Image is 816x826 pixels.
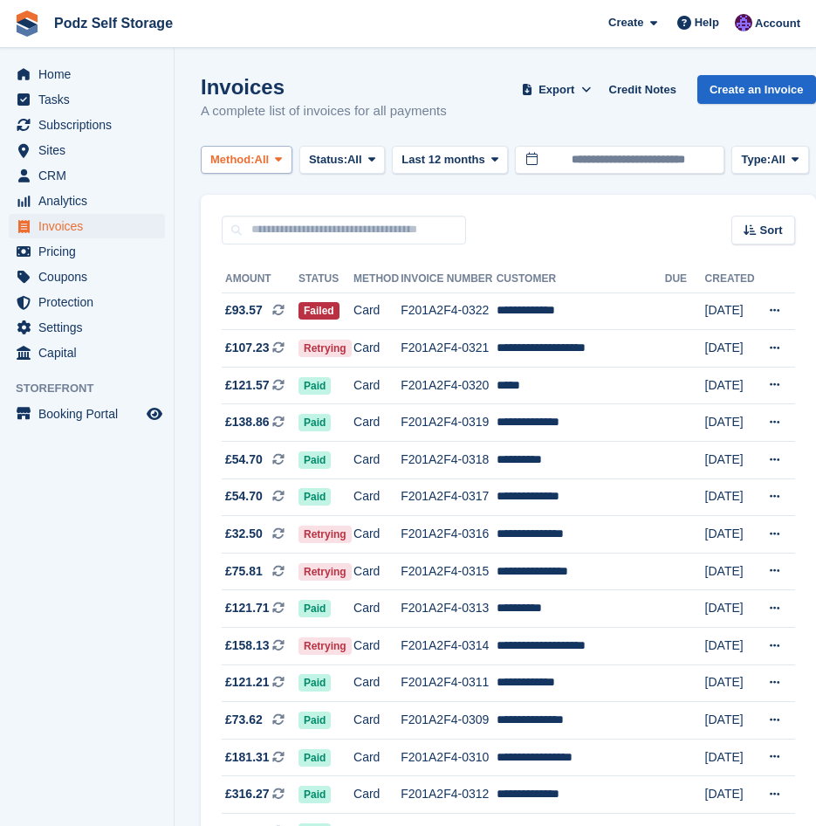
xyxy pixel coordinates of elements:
span: Paid [298,414,331,431]
td: [DATE] [705,442,757,479]
span: Paid [298,600,331,617]
td: Card [353,367,401,404]
span: £75.81 [225,562,263,581]
span: All [771,151,785,169]
span: Paid [298,786,331,803]
span: £54.70 [225,487,263,506]
td: [DATE] [705,590,757,628]
img: Jawed Chowdhary [735,14,752,31]
th: Amount [222,265,298,293]
td: F201A2F4-0309 [401,702,497,740]
td: F201A2F4-0310 [401,739,497,776]
button: Method: All [201,146,292,175]
td: F201A2F4-0312 [401,776,497,814]
th: Due [665,265,705,293]
span: Help [695,14,719,31]
td: [DATE] [705,478,757,516]
span: Create [608,14,643,31]
span: £121.21 [225,673,270,692]
span: £138.86 [225,413,270,431]
td: F201A2F4-0311 [401,664,497,702]
td: [DATE] [705,516,757,554]
td: Card [353,330,401,368]
h1: Invoices [201,75,447,99]
td: [DATE] [705,367,757,404]
td: F201A2F4-0321 [401,330,497,368]
td: F201A2F4-0315 [401,553,497,590]
td: Card [353,739,401,776]
td: Card [353,293,401,330]
span: Account [755,15,800,32]
span: All [255,151,270,169]
a: menu [9,402,165,426]
td: Card [353,478,401,516]
a: menu [9,315,165,340]
th: Customer [497,265,665,293]
span: Paid [298,712,331,729]
span: Home [38,62,143,86]
td: [DATE] [705,330,757,368]
span: Analytics [38,189,143,213]
td: Card [353,664,401,702]
td: Card [353,553,401,590]
td: [DATE] [705,776,757,814]
span: Sites [38,138,143,162]
td: F201A2F4-0313 [401,590,497,628]
span: Retrying [298,340,352,357]
td: F201A2F4-0316 [401,516,497,554]
td: [DATE] [705,628,757,665]
a: Podz Self Storage [47,9,180,38]
span: Failed [298,302,339,320]
span: Method: [210,151,255,169]
span: £121.71 [225,599,270,617]
a: Create an Invoice [697,75,816,104]
td: Card [353,628,401,665]
a: menu [9,214,165,238]
td: [DATE] [705,553,757,590]
span: Sort [760,222,783,239]
td: Card [353,590,401,628]
span: £181.31 [225,748,270,767]
td: F201A2F4-0317 [401,478,497,516]
span: £73.62 [225,711,263,729]
span: £54.70 [225,451,263,469]
td: [DATE] [705,293,757,330]
span: £121.57 [225,376,270,395]
span: Retrying [298,526,352,543]
a: menu [9,138,165,162]
th: Method [353,265,401,293]
a: menu [9,87,165,112]
a: Credit Notes [602,75,683,104]
span: CRM [38,163,143,188]
span: Protection [38,290,143,314]
a: menu [9,290,165,314]
span: Paid [298,451,331,469]
button: Export [518,75,595,104]
span: Settings [38,315,143,340]
span: Status: [309,151,347,169]
a: menu [9,62,165,86]
td: [DATE] [705,664,757,702]
span: £316.27 [225,785,270,803]
span: Coupons [38,265,143,289]
td: [DATE] [705,702,757,740]
span: £32.50 [225,525,263,543]
span: Export [538,81,574,99]
span: Booking Portal [38,402,143,426]
span: Tasks [38,87,143,112]
td: Card [353,776,401,814]
span: Paid [298,377,331,395]
span: Capital [38,341,143,365]
td: [DATE] [705,404,757,442]
p: A complete list of invoices for all payments [201,101,447,121]
td: F201A2F4-0319 [401,404,497,442]
td: Card [353,404,401,442]
button: Last 12 months [392,146,508,175]
a: menu [9,113,165,137]
a: menu [9,265,165,289]
span: £107.23 [225,339,270,357]
span: £93.57 [225,301,263,320]
span: Retrying [298,637,352,655]
td: F201A2F4-0314 [401,628,497,665]
img: stora-icon-8386f47178a22dfd0bd8f6a31ec36ba5ce8667c1dd55bd0f319d3a0aa187defe.svg [14,10,40,37]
